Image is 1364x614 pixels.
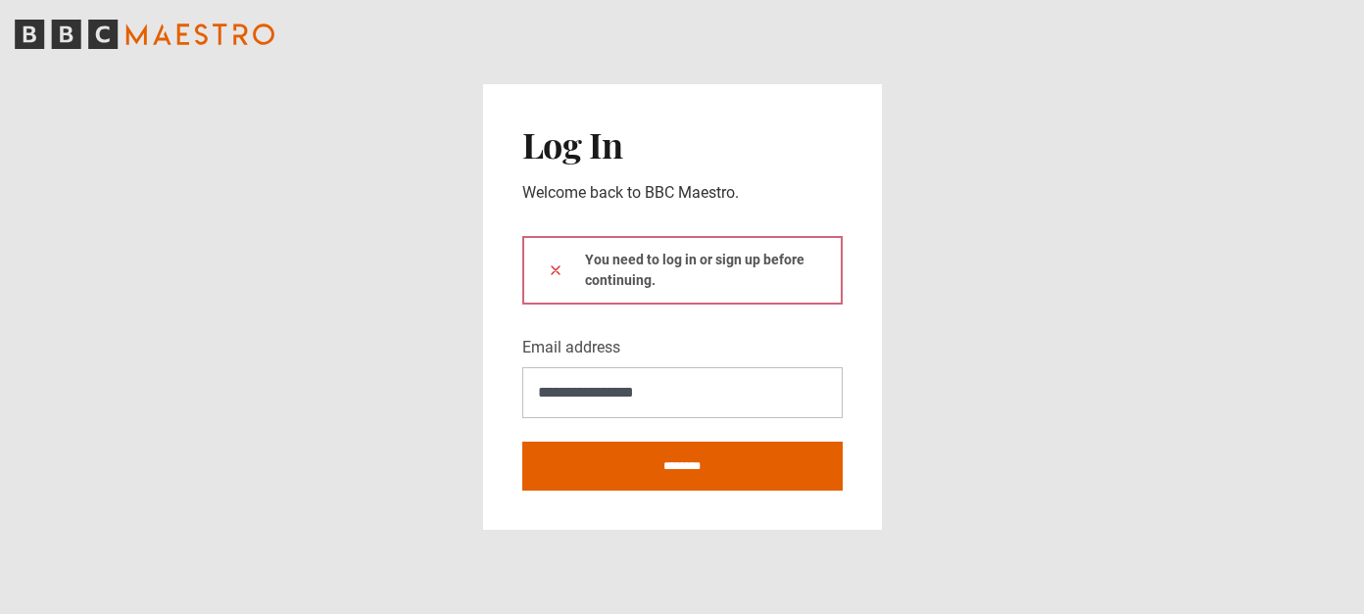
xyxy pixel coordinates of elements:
h2: Log In [522,123,843,165]
div: You need to log in or sign up before continuing. [522,236,843,305]
p: Welcome back to BBC Maestro. [522,181,843,205]
label: Email address [522,336,620,359]
svg: BBC Maestro [15,20,274,49]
